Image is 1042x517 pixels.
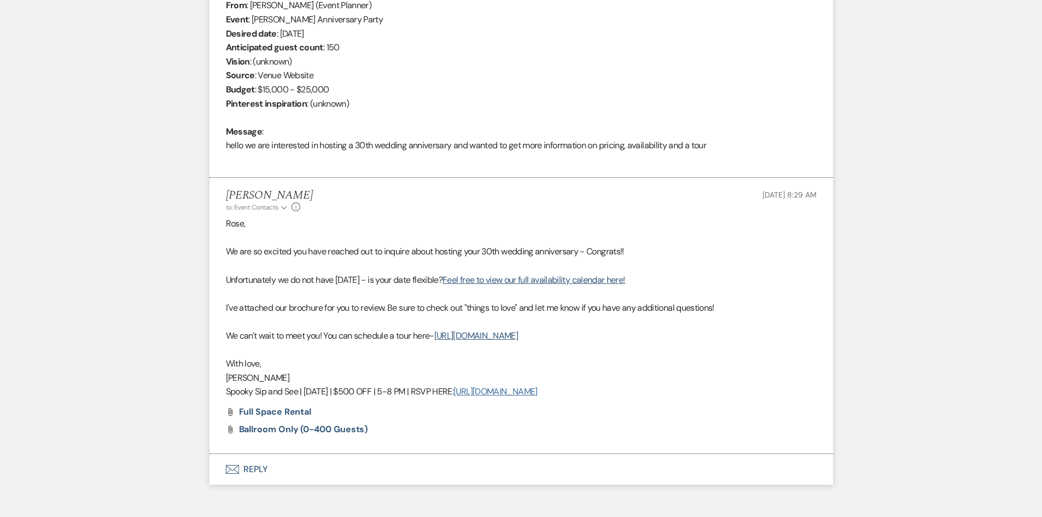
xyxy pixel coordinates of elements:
button: to: Event Contacts [226,202,289,212]
a: [URL][DOMAIN_NAME] [434,330,518,341]
b: Message [226,126,263,137]
span: [DATE] 8:29 AM [762,190,816,200]
span: With love, [226,358,261,369]
p: Rose, [226,217,817,231]
p: [PERSON_NAME] [226,371,817,385]
button: Reply [209,454,833,485]
b: Vision [226,56,250,67]
span: Unfortunately we do not have [DATE] - is your date flexible? [226,274,443,286]
span: Full Space Rental [239,406,312,417]
b: Source [226,69,255,81]
span: to: Event Contacts [226,203,278,212]
span: Ballroom Only (0-400 guests) [239,423,368,435]
span: Spooky Sip and See | [DATE] | $500 OFF | 5-8 PM | RSVP HERE: [226,386,454,397]
a: Full Space Rental [239,408,312,416]
b: Budget [226,84,255,95]
b: Event [226,14,249,25]
b: Pinterest inspiration [226,98,307,109]
a: [URL][DOMAIN_NAME] [453,386,537,397]
a: Feel free to view our full availability calendar here! [443,274,625,286]
h5: [PERSON_NAME] [226,189,313,202]
b: Desired date [226,28,277,39]
span: We can't wait to meet you! You can schedule a tour here- [226,330,434,341]
b: Anticipated guest count [226,42,323,53]
span: I've attached our brochure for you to review. Be sure to check out "things to love" and let me kn... [226,302,714,313]
span: We are so excited you have reached out to inquire about hosting your 30th wedding anniversary - C... [226,246,624,257]
a: Ballroom Only (0-400 guests) [239,425,368,434]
